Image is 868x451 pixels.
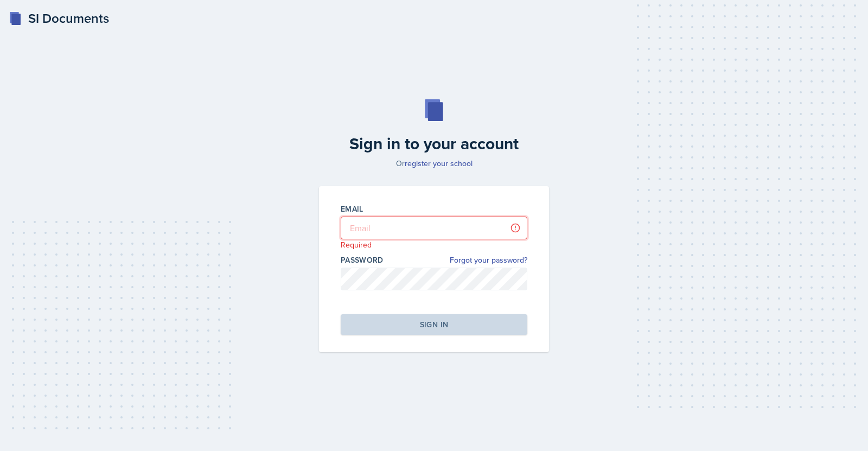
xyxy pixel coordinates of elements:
label: Password [341,255,384,265]
a: Forgot your password? [450,255,527,266]
h2: Sign in to your account [312,134,556,154]
div: Sign in [420,319,448,330]
a: SI Documents [9,9,109,28]
a: register your school [405,158,473,169]
label: Email [341,204,363,214]
input: Email [341,217,527,239]
p: Or [312,158,556,169]
p: Required [341,239,527,250]
button: Sign in [341,314,527,335]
